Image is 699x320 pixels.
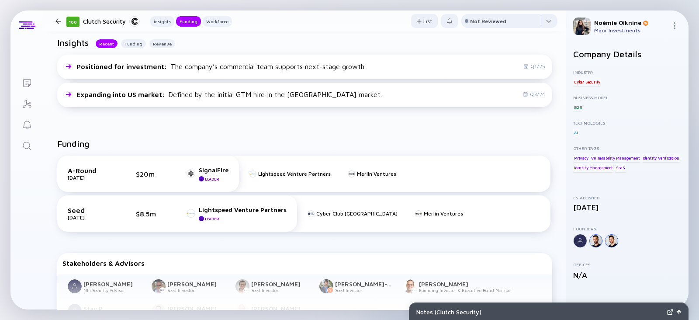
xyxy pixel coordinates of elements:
[671,22,678,29] img: Menu
[205,216,219,221] div: Leader
[594,19,668,26] div: Noémie Oiknine
[83,16,140,27] div: Clutch Security
[573,195,682,200] div: Established
[68,167,111,174] div: A-Round
[573,77,601,86] div: Cyber Security
[199,166,228,174] div: SignalFire
[308,210,398,217] a: Cyber Club [GEOGRAPHIC_DATA]
[68,174,111,181] div: [DATE]
[573,120,682,125] div: Technologies
[615,163,626,172] div: SaaS
[573,70,682,75] div: Industry
[76,90,166,98] span: Expanding into US market :
[199,206,287,213] div: Lightspeed Venture Partners
[149,39,175,48] button: Revenue
[249,170,331,177] a: Lightspeed Venture Partners
[121,39,146,48] button: Funding
[415,210,463,217] a: Merlin Ventures
[205,177,219,181] div: Leader
[187,206,287,221] a: Lightspeed Venture PartnersLeader
[411,14,438,28] button: List
[57,139,90,149] h2: Funding
[66,17,80,27] div: 100
[594,27,668,34] div: Maor Investments
[348,170,396,177] a: Merlin Ventures
[68,214,111,221] div: [DATE]
[573,103,582,111] div: B2B
[573,226,682,231] div: Founders
[62,259,547,267] div: Stakeholders & Advisors
[57,38,89,48] h2: Insights
[523,91,545,97] div: Q3/24
[10,114,43,135] a: Reminders
[677,310,681,314] img: Open Notes
[136,210,162,218] div: $8.5m
[357,170,396,177] div: Merlin Ventures
[573,153,589,162] div: Privacy
[416,308,664,316] div: Notes ( Clutch Security )
[573,95,682,100] div: Business Model
[68,206,111,214] div: Seed
[590,153,640,162] div: Vulnerability Management
[10,135,43,156] a: Search
[136,170,162,178] div: $20m
[150,16,174,27] button: Insights
[573,262,682,267] div: Offices
[573,49,682,59] h2: Company Details
[150,17,174,26] div: Insights
[573,17,591,35] img: Noémie Profile Picture
[642,153,680,162] div: Identity Verification
[258,170,331,177] div: Lightspeed Venture Partners
[203,17,232,26] div: Workforce
[96,39,118,48] button: Recent
[424,210,463,217] div: Merlin Ventures
[10,72,43,93] a: Lists
[470,18,506,24] div: Not Reviewed
[76,63,366,70] div: The company’s commercial team supports next-stage growth.
[573,163,614,172] div: Identity Management
[573,203,682,212] div: [DATE]
[573,146,682,151] div: Other Tags
[76,90,382,98] div: Defined by the initial GTM hire in the [GEOGRAPHIC_DATA] market.
[523,63,545,70] div: Q1/25
[187,166,228,181] a: SignalFireLeader
[573,128,579,137] div: AI
[10,93,43,114] a: Investor Map
[316,210,398,217] div: Cyber Club [GEOGRAPHIC_DATA]
[176,16,201,27] button: Funding
[203,16,232,27] button: Workforce
[573,271,682,280] div: N/A
[176,17,201,26] div: Funding
[667,309,673,315] img: Expand Notes
[76,63,169,70] span: Positioned for investment :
